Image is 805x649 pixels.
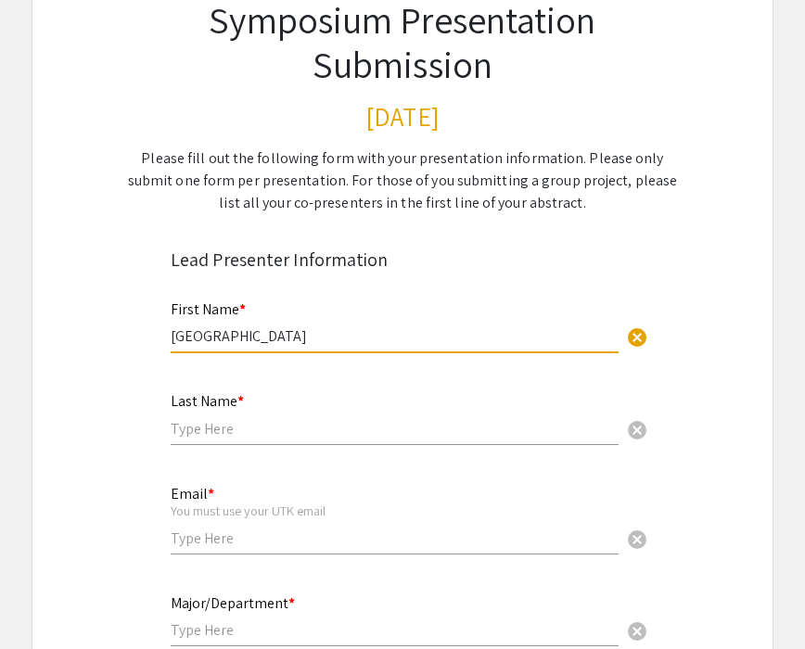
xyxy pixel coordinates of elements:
[626,620,648,643] span: cancel
[171,326,619,346] input: Type Here
[122,147,683,214] div: Please fill out the following form with your presentation information. Please only submit one for...
[171,246,634,274] div: Lead Presenter Information
[14,566,79,635] iframe: Chat
[171,391,244,411] mat-label: Last Name
[619,318,656,355] button: Clear
[619,612,656,649] button: Clear
[626,419,648,441] span: cancel
[171,528,619,548] input: Type Here
[619,519,656,556] button: Clear
[171,620,619,640] input: Type Here
[171,419,619,439] input: Type Here
[122,101,683,133] h3: [DATE]
[619,411,656,448] button: Clear
[626,528,648,551] span: cancel
[171,299,246,319] mat-label: First Name
[171,503,619,519] div: You must use your UTK email
[171,593,295,613] mat-label: Major/Department
[171,484,214,503] mat-label: Email
[626,326,648,349] span: cancel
